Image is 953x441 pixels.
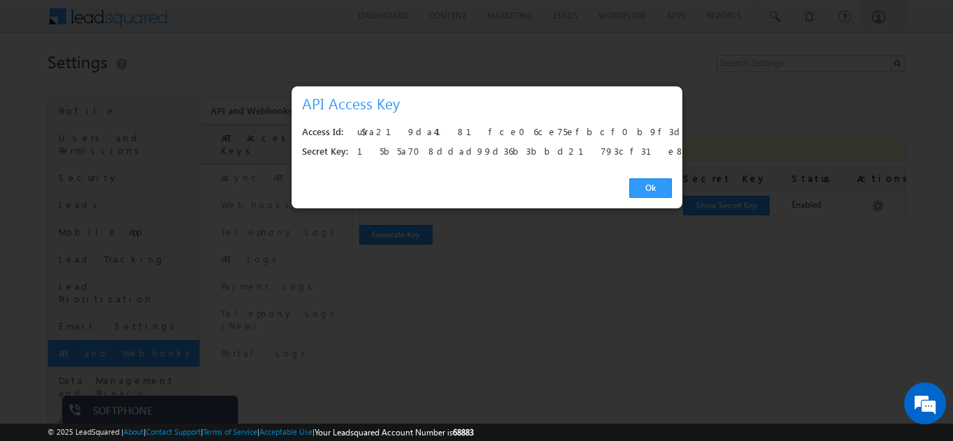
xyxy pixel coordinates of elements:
[302,91,677,116] h3: API Access Key
[203,427,257,436] a: Terms of Service
[123,427,144,436] a: About
[146,427,201,436] a: Contact Support
[453,427,474,438] span: 68883
[302,123,348,142] div: Access Id:
[629,178,672,198] a: Ok
[357,142,663,162] div: 15b5a708ddad99d36b3bbd21793cf31e877d486f
[302,142,348,162] div: Secret Key:
[357,123,663,142] div: u$ra219da4181fce06ce75efbcf0b9f3db2
[47,426,474,439] span: © 2025 LeadSquared | | | | |
[260,427,313,436] a: Acceptable Use
[315,427,474,438] span: Your Leadsquared Account Number is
